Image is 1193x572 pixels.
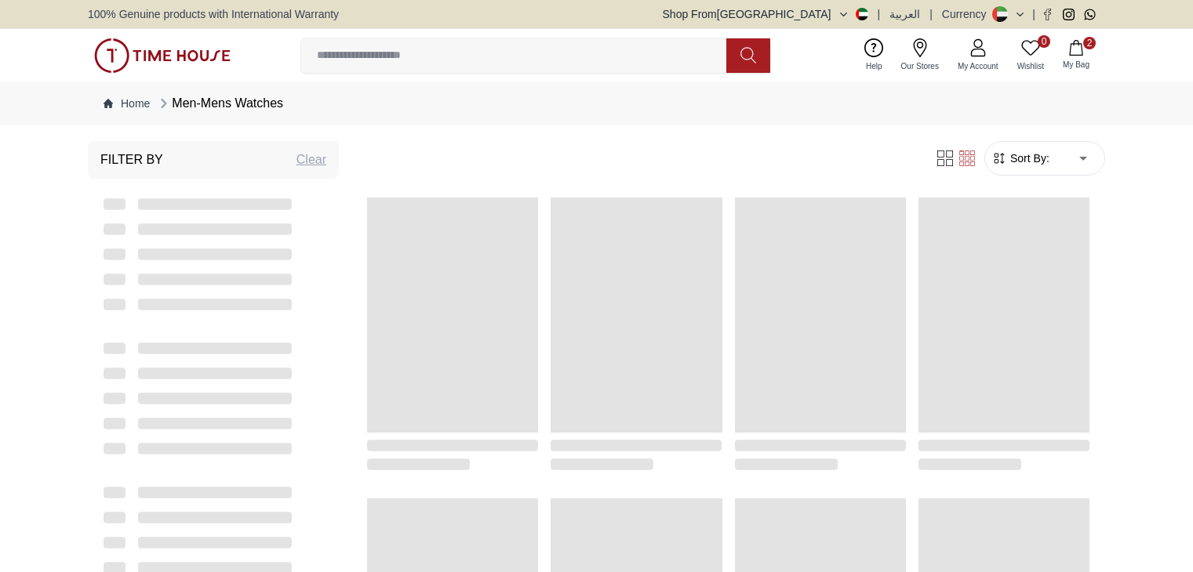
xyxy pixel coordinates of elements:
span: Our Stores [895,60,945,72]
a: Help [857,35,892,75]
a: Facebook [1042,9,1053,20]
div: Clear [296,150,326,169]
span: | [1032,6,1035,22]
img: ... [94,38,231,73]
span: 2 [1083,37,1096,49]
span: 100% Genuine products with International Warranty [88,6,339,22]
h3: Filter By [100,150,163,169]
a: Our Stores [892,35,948,75]
img: United Arab Emirates [856,8,868,20]
button: Sort By: [991,150,1049,166]
button: 2My Bag [1053,37,1099,74]
span: Help [860,60,889,72]
button: Shop From[GEOGRAPHIC_DATA] [663,6,868,22]
span: My Bag [1057,59,1096,71]
button: العربية [889,6,920,22]
span: My Account [951,60,1005,72]
span: Sort By: [1007,150,1049,166]
div: Men-Mens Watches [156,94,283,113]
a: Home [104,96,150,111]
span: | [878,6,881,22]
a: Instagram [1063,9,1075,20]
a: 0Wishlist [1008,35,1053,75]
a: Whatsapp [1084,9,1096,20]
span: | [929,6,933,22]
div: Currency [942,6,993,22]
span: 0 [1038,35,1050,48]
span: Wishlist [1011,60,1050,72]
nav: Breadcrumb [88,81,1105,125]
